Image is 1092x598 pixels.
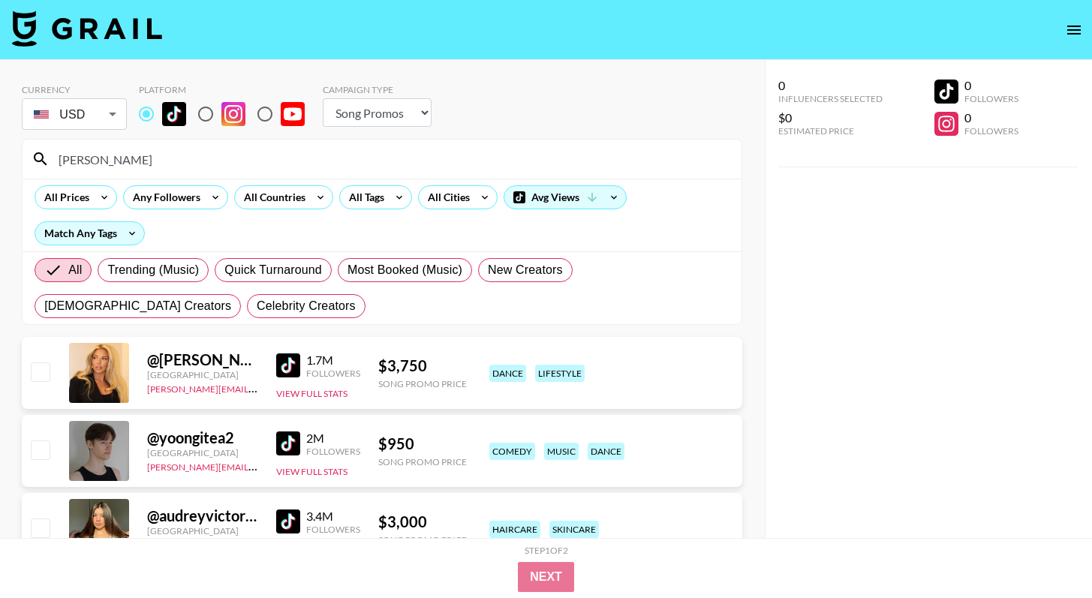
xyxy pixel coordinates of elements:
div: @ [PERSON_NAME].[PERSON_NAME] [147,350,258,369]
div: 3.4M [306,509,360,524]
div: 0 [778,78,883,93]
div: Song Promo Price [378,534,467,545]
button: View Full Stats [276,388,347,399]
div: All Cities [419,186,473,209]
div: [GEOGRAPHIC_DATA] [147,447,258,458]
img: YouTube [281,102,305,126]
div: $ 950 [378,434,467,453]
button: open drawer [1059,15,1089,45]
div: @ yoongitea2 [147,428,258,447]
span: Celebrity Creators [257,297,356,315]
div: Followers [306,446,360,457]
div: Campaign Type [323,84,432,95]
img: TikTok [162,102,186,126]
div: $0 [778,110,883,125]
div: Song Promo Price [378,456,467,467]
div: Influencers Selected [778,93,883,104]
div: 0 [964,78,1018,93]
div: Song Promo Price [378,378,467,389]
div: lifestyle [535,365,585,382]
span: Trending (Music) [107,261,199,279]
div: Platform [139,84,317,95]
img: TikTok [276,509,300,533]
a: [PERSON_NAME][EMAIL_ADDRESS][PERSON_NAME][DOMAIN_NAME] [147,380,441,395]
img: Grail Talent [12,11,162,47]
img: Instagram [221,102,245,126]
div: Followers [306,524,360,535]
a: [PERSON_NAME][EMAIL_ADDRESS][PERSON_NAME][PERSON_NAME][DOMAIN_NAME] [147,458,512,473]
div: @ audreyvictoria_ [147,506,258,525]
div: skincare [549,521,599,538]
span: All [68,261,82,279]
button: Next [518,562,574,592]
span: New Creators [488,261,563,279]
div: 1.7M [306,353,360,368]
div: Followers [964,93,1018,104]
div: Match Any Tags [35,222,144,245]
div: Step 1 of 2 [525,545,568,556]
div: music [544,443,579,460]
img: TikTok [276,353,300,377]
div: [GEOGRAPHIC_DATA] [147,369,258,380]
div: All Countries [235,186,308,209]
div: All Prices [35,186,92,209]
div: All Tags [340,186,387,209]
div: haircare [489,521,540,538]
img: TikTok [276,431,300,455]
div: 0 [964,110,1018,125]
div: Avg Views [504,186,626,209]
div: Followers [306,368,360,379]
span: Most Booked (Music) [347,261,462,279]
div: 2M [306,431,360,446]
div: dance [588,443,624,460]
div: comedy [489,443,535,460]
span: [DEMOGRAPHIC_DATA] Creators [44,297,231,315]
div: dance [489,365,526,382]
div: $ 3,750 [378,356,467,375]
div: [GEOGRAPHIC_DATA] [147,525,258,536]
div: Currency [22,84,127,95]
div: $ 3,000 [378,512,467,531]
div: Followers [964,125,1018,137]
input: Search by User Name [50,147,733,171]
div: Any Followers [124,186,203,209]
button: View Full Stats [276,466,347,477]
span: Quick Turnaround [224,261,322,279]
div: USD [25,101,124,128]
div: Estimated Price [778,125,883,137]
